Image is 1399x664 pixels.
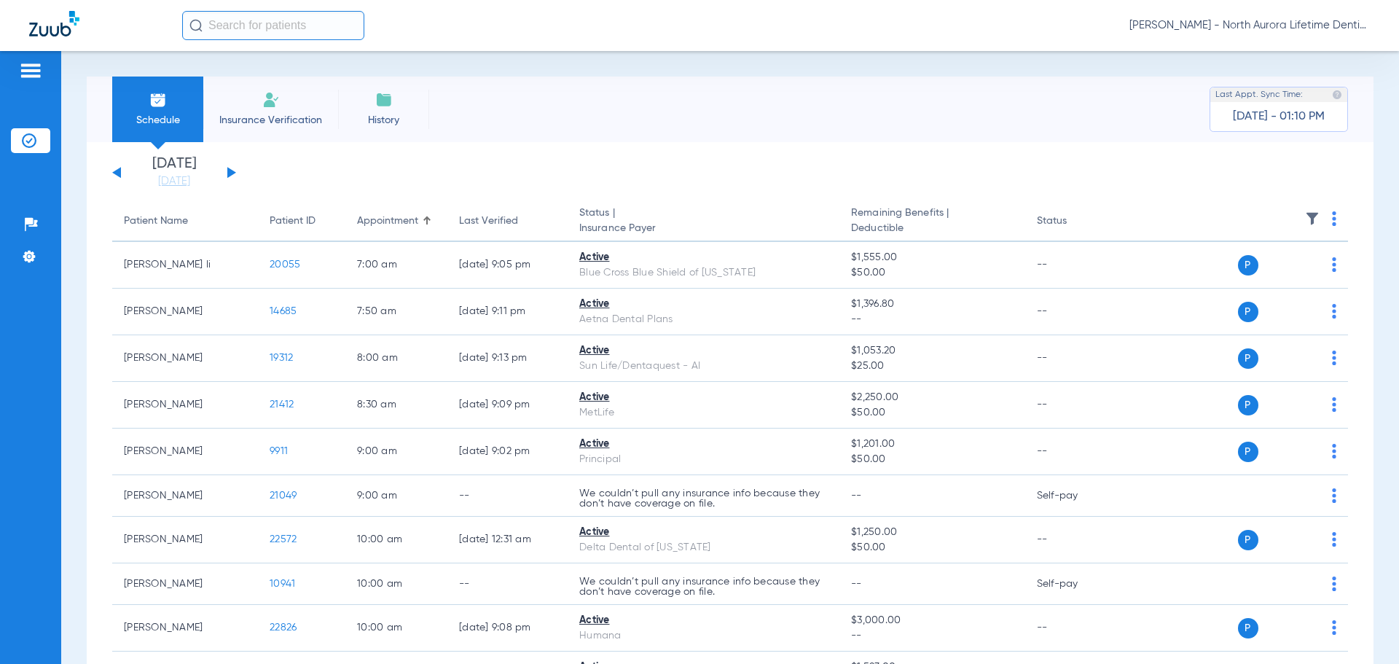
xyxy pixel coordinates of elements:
[345,563,447,605] td: 10:00 AM
[1332,444,1336,458] img: group-dot-blue.svg
[1025,289,1124,335] td: --
[579,221,828,236] span: Insurance Payer
[851,343,1013,359] span: $1,053.20
[579,452,828,467] div: Principal
[262,91,280,109] img: Manual Insurance Verification
[1025,382,1124,429] td: --
[345,475,447,517] td: 9:00 AM
[851,390,1013,405] span: $2,250.00
[130,174,218,189] a: [DATE]
[1238,618,1258,638] span: P
[29,11,79,36] img: Zuub Logo
[851,613,1013,628] span: $3,000.00
[579,390,828,405] div: Active
[1332,304,1336,319] img: group-dot-blue.svg
[1025,517,1124,563] td: --
[270,259,300,270] span: 20055
[1025,475,1124,517] td: Self-pay
[375,91,393,109] img: History
[1332,532,1336,547] img: group-dot-blue.svg
[1332,90,1342,100] img: last sync help info
[1332,351,1336,365] img: group-dot-blue.svg
[1025,242,1124,289] td: --
[1129,18,1370,33] span: [PERSON_NAME] - North Aurora Lifetime Dentistry
[124,214,188,229] div: Patient Name
[1233,109,1325,124] span: [DATE] - 01:10 PM
[579,437,828,452] div: Active
[182,11,364,40] input: Search for patients
[345,242,447,289] td: 7:00 AM
[1332,620,1336,635] img: group-dot-blue.svg
[112,605,258,652] td: [PERSON_NAME]
[270,214,316,229] div: Patient ID
[579,540,828,555] div: Delta Dental of [US_STATE]
[1332,397,1336,412] img: group-dot-blue.svg
[579,628,828,644] div: Humana
[579,297,828,312] div: Active
[1332,211,1336,226] img: group-dot-blue.svg
[579,613,828,628] div: Active
[1238,255,1258,276] span: P
[1215,87,1303,102] span: Last Appt. Sync Time:
[270,622,297,633] span: 22826
[270,579,295,589] span: 10941
[112,517,258,563] td: [PERSON_NAME]
[270,399,294,410] span: 21412
[270,491,297,501] span: 21049
[851,250,1013,265] span: $1,555.00
[579,265,828,281] div: Blue Cross Blue Shield of [US_STATE]
[851,265,1013,281] span: $50.00
[447,429,568,475] td: [DATE] 9:02 PM
[579,343,828,359] div: Active
[19,62,42,79] img: hamburger-icon
[349,113,418,128] span: History
[851,359,1013,374] span: $25.00
[459,214,518,229] div: Last Verified
[130,157,218,189] li: [DATE]
[270,306,297,316] span: 14685
[1025,335,1124,382] td: --
[1025,605,1124,652] td: --
[270,534,297,544] span: 22572
[447,605,568,652] td: [DATE] 9:08 PM
[447,382,568,429] td: [DATE] 9:09 PM
[1332,488,1336,503] img: group-dot-blue.svg
[851,221,1013,236] span: Deductible
[1305,211,1320,226] img: filter.svg
[851,525,1013,540] span: $1,250.00
[345,429,447,475] td: 9:00 AM
[1332,257,1336,272] img: group-dot-blue.svg
[447,242,568,289] td: [DATE] 9:05 PM
[1238,395,1258,415] span: P
[447,517,568,563] td: [DATE] 12:31 AM
[459,214,556,229] div: Last Verified
[568,201,839,242] th: Status |
[579,488,828,509] p: We couldn’t pull any insurance info because they don’t have coverage on file.
[579,250,828,265] div: Active
[851,579,862,589] span: --
[579,312,828,327] div: Aetna Dental Plans
[1238,302,1258,322] span: P
[447,563,568,605] td: --
[851,437,1013,452] span: $1,201.00
[123,113,192,128] span: Schedule
[851,297,1013,312] span: $1,396.80
[270,353,293,363] span: 19312
[1238,348,1258,369] span: P
[851,312,1013,327] span: --
[112,475,258,517] td: [PERSON_NAME]
[270,214,334,229] div: Patient ID
[112,335,258,382] td: [PERSON_NAME]
[112,242,258,289] td: [PERSON_NAME] Ii
[112,563,258,605] td: [PERSON_NAME]
[345,382,447,429] td: 8:30 AM
[1238,530,1258,550] span: P
[579,405,828,421] div: MetLife
[112,382,258,429] td: [PERSON_NAME]
[579,525,828,540] div: Active
[345,517,447,563] td: 10:00 AM
[1025,563,1124,605] td: Self-pay
[357,214,436,229] div: Appointment
[1025,201,1124,242] th: Status
[270,446,288,456] span: 9911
